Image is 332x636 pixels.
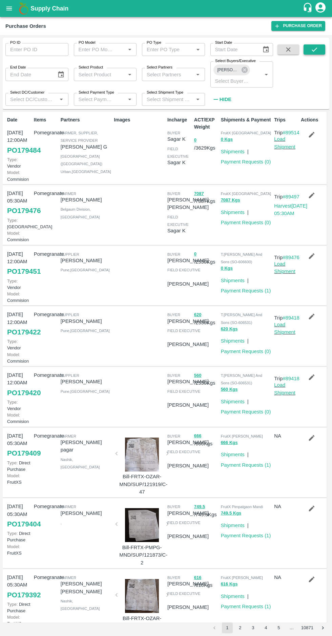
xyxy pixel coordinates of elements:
[30,4,303,13] a: Supply Chain
[274,375,299,382] p: Trip
[7,326,41,338] a: PO179422
[193,45,202,54] button: Open
[167,159,191,166] p: Sagar K
[147,65,172,70] label: Select Partners
[7,543,31,556] p: FruitXS
[167,280,209,288] p: [PERSON_NAME]
[261,622,271,633] button: Go to page 4
[194,190,204,198] button: 7087
[7,531,18,536] span: Type:
[5,43,68,56] input: Enter PO ID
[194,136,218,152] p: / 3629 Kgs
[79,40,96,45] label: PO Model
[61,116,111,123] p: Partners
[61,580,111,595] p: [PERSON_NAME] [PERSON_NAME]
[17,2,30,15] img: logo
[144,95,192,104] input: Select Shipment Type
[61,257,111,264] p: [PERSON_NAME]
[61,599,100,611] span: Nashik , [GEOGRAPHIC_DATA]
[274,203,307,216] a: Harvest[DATE] 05:30AM
[221,325,238,333] button: 620 Kgs
[260,43,272,56] button: Choose date
[167,329,201,333] span: field executive
[274,574,298,581] p: NA
[194,503,218,518] p: / 749.5 Kgs
[194,250,218,266] p: / 2530 Kgs
[194,372,202,380] button: 560
[274,261,295,274] a: Load Shipment
[193,70,202,79] button: Open
[125,70,134,79] button: Open
[7,412,20,418] span: Model:
[7,473,31,485] p: FruitXS
[167,313,180,317] span: buyer
[221,409,271,415] a: Payment Requests (0)
[167,509,209,517] p: [PERSON_NAME]
[210,94,233,105] button: Hide
[79,65,103,70] label: Select Product
[273,622,284,633] button: Go to page 5
[7,399,31,412] p: Vendor
[34,574,58,581] p: Pomegranate
[194,574,202,582] button: 616
[7,447,41,459] a: PO179409
[221,452,245,457] a: Shipments
[61,268,110,272] span: Pune , [GEOGRAPHIC_DATA]
[7,205,41,217] a: PO179476
[167,252,180,256] span: buyer
[144,70,192,79] input: Select Partners
[221,136,233,143] button: 0 Kgs
[283,130,299,135] a: #89514
[61,192,76,196] span: Farmer
[213,64,250,75] div: [PERSON_NAME] [PERSON_NAME]
[274,314,299,322] p: Trip
[10,40,20,45] label: PO ID
[221,210,245,215] a: Shipments
[167,533,209,540] p: [PERSON_NAME]
[274,432,298,440] p: NA
[119,473,165,496] p: Bill-FRTX-OZAR-MND/SUP/121919/C-47
[245,334,249,345] div: |
[61,252,79,256] span: Supplier
[314,1,327,16] div: account of current user
[61,317,111,325] p: [PERSON_NAME]
[221,594,245,599] a: Shipments
[221,313,262,324] span: T.[PERSON_NAME] And Sons (SO-606531)
[221,604,271,609] a: Payment Requests (1)
[30,5,68,12] b: Supply Chain
[7,169,31,182] p: Commision
[7,217,31,230] p: [GEOGRAPHIC_DATA]
[167,131,180,135] span: buyer
[194,432,202,440] button: 666
[274,116,298,123] p: Trips
[194,136,196,144] button: 0
[61,207,100,219] span: Belgaum Division , [GEOGRAPHIC_DATA]
[61,458,100,469] span: Nashik , [GEOGRAPHIC_DATA]
[61,329,110,333] span: Pune , [GEOGRAPHIC_DATA]
[221,439,238,447] button: 666 Kgs
[167,268,201,272] span: field executive
[7,291,20,296] span: Model:
[79,90,114,95] label: Select Payment Type
[7,432,31,447] p: [DATE] 05:30AM
[7,544,20,549] span: Model:
[7,250,31,266] p: [DATE] 12:00AM
[34,129,58,136] p: Pomegranate
[7,95,55,104] input: Select DC/Customer
[221,386,238,393] button: 560 Kgs
[193,95,202,104] button: Open
[7,518,41,530] a: PO179404
[283,255,299,260] a: #89476
[76,70,124,79] input: Select Product
[194,250,196,258] button: 0
[61,509,111,517] p: [PERSON_NAME]
[7,352,20,357] span: Model:
[119,544,165,566] p: Bill-FRTX-PMPG-MND/SUP/121873/C-2
[167,439,209,446] p: [PERSON_NAME]
[144,45,183,54] input: Enter PO Type
[274,503,298,510] p: NA
[194,190,218,205] p: / 7087 Kgs
[7,291,31,304] p: Commision
[167,227,191,234] p: Sagar K
[5,22,46,31] div: Purchase Orders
